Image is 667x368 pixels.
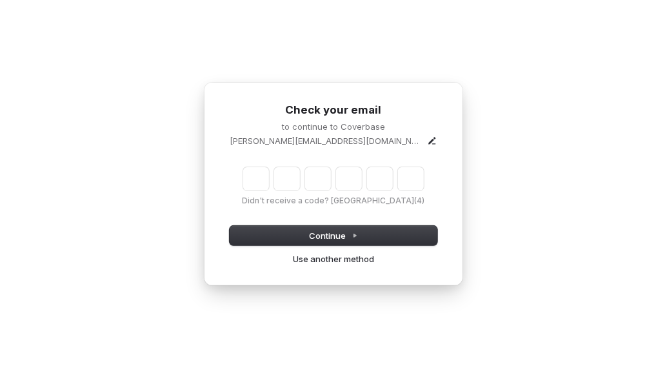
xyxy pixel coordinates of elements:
[427,136,437,146] button: Edit
[230,121,437,132] p: to continue to Coverbase
[310,230,358,241] span: Continue
[230,103,437,118] h1: Check your email
[293,253,374,265] a: Use another method
[243,167,424,190] input: Enter verification code
[230,135,422,147] p: [PERSON_NAME][EMAIL_ADDRESS][DOMAIN_NAME]
[230,226,437,245] button: Continue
